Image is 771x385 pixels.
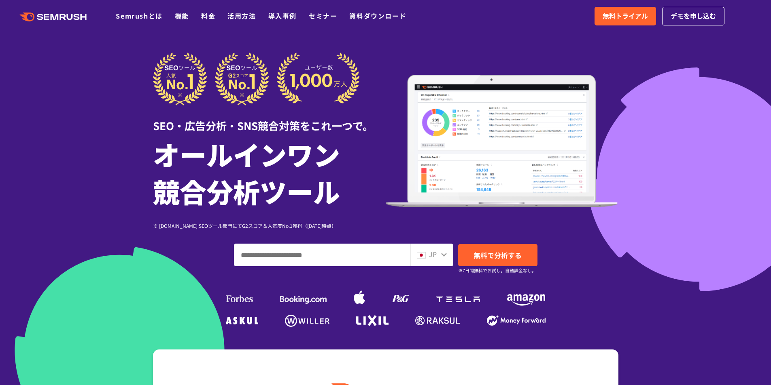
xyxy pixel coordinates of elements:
[662,7,724,25] a: デモを申し込む
[349,11,406,21] a: 資料ダウンロード
[671,11,716,21] span: デモを申し込む
[153,222,386,229] div: ※ [DOMAIN_NAME] SEOツール部門にてG2スコア＆人気度No.1獲得（[DATE]時点）
[458,244,537,266] a: 無料で分析する
[153,135,386,210] h1: オールインワン 競合分析ツール
[268,11,297,21] a: 導入事例
[227,11,256,21] a: 活用方法
[309,11,337,21] a: セミナー
[603,11,648,21] span: 無料トライアル
[201,11,215,21] a: 料金
[234,244,410,266] input: ドメイン、キーワードまたはURLを入力してください
[175,11,189,21] a: 機能
[116,11,162,21] a: Semrushとは
[595,7,656,25] a: 無料トライアル
[429,249,437,259] span: JP
[458,267,536,274] small: ※7日間無料でお試し。自動課金なし。
[474,250,522,260] span: 無料で分析する
[153,105,386,133] div: SEO・広告分析・SNS競合対策をこれ一つで。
